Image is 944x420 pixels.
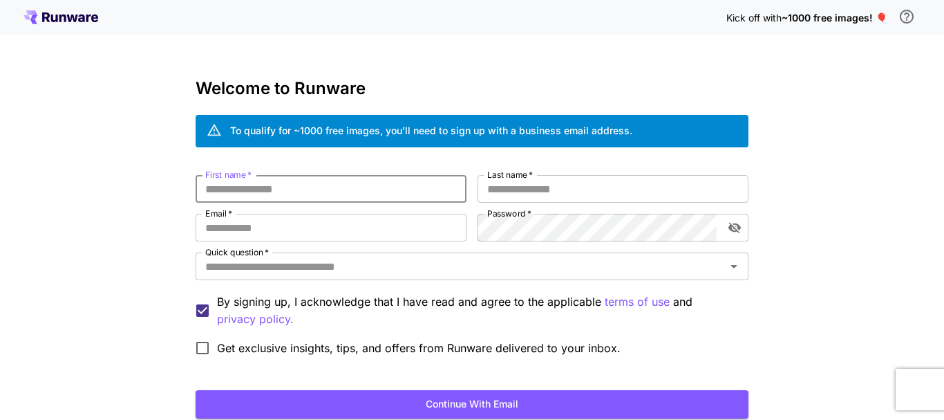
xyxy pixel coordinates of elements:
button: In order to qualify for free credit, you need to sign up with a business email address and click ... [893,3,921,30]
button: By signing up, I acknowledge that I have read and agree to the applicable and privacy policy. [605,293,670,311]
p: privacy policy. [217,311,294,328]
label: Email [205,208,232,219]
div: To qualify for ~1000 free images, you’ll need to sign up with a business email address. [230,123,632,138]
button: toggle password visibility [722,215,747,240]
label: First name [205,169,252,181]
label: Last name [487,169,533,181]
span: Get exclusive insights, tips, and offers from Runware delivered to your inbox. [217,340,621,356]
button: Open [724,257,744,276]
button: By signing up, I acknowledge that I have read and agree to the applicable terms of use and [217,311,294,328]
label: Quick question [205,246,269,258]
span: ~1000 free images! 🎈 [782,12,887,24]
button: Continue with email [196,390,748,419]
h3: Welcome to Runware [196,79,748,98]
label: Password [487,208,531,219]
p: terms of use [605,293,670,311]
p: By signing up, I acknowledge that I have read and agree to the applicable and [217,293,737,328]
span: Kick off with [726,12,782,24]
